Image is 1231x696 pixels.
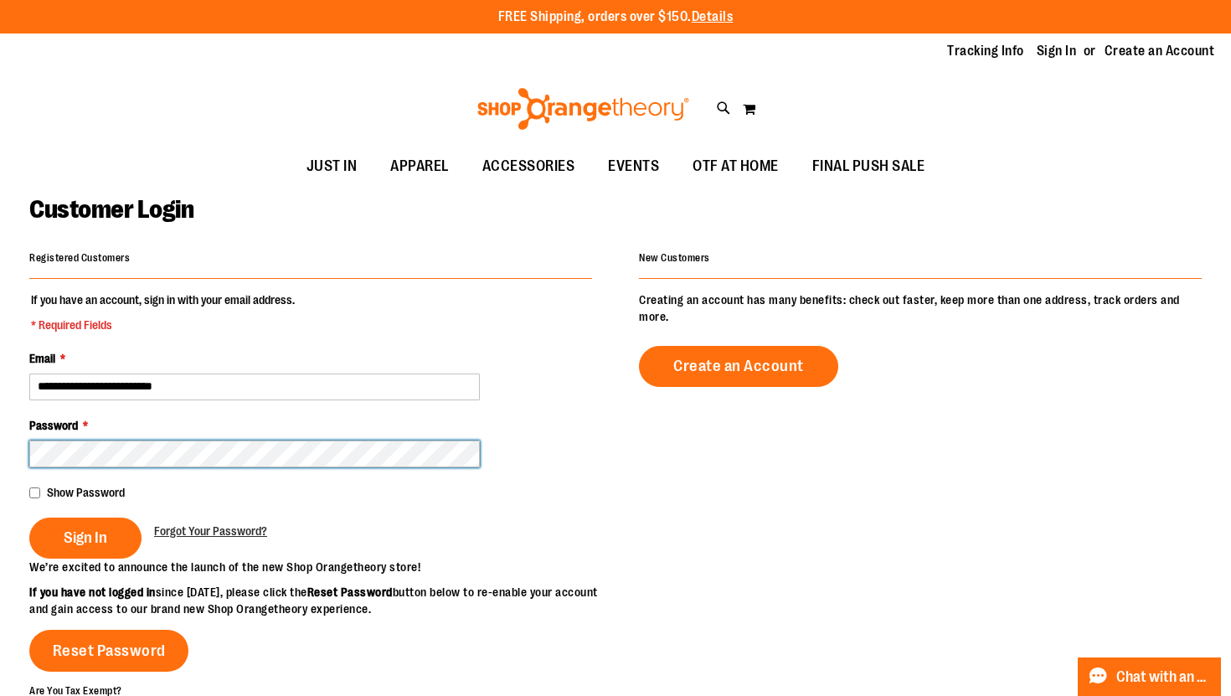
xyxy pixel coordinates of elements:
[947,42,1024,60] a: Tracking Info
[498,8,734,27] p: FREE Shipping, orders over $150.
[154,524,267,538] span: Forgot Your Password?
[693,147,779,185] span: OTF AT HOME
[53,642,166,660] span: Reset Password
[290,147,374,186] a: JUST IN
[29,585,156,599] strong: If you have not logged in
[639,252,710,264] strong: New Customers
[29,252,130,264] strong: Registered Customers
[307,585,393,599] strong: Reset Password
[29,559,615,575] p: We’re excited to announce the launch of the new Shop Orangetheory store!
[29,291,296,333] legend: If you have an account, sign in with your email address.
[608,147,659,185] span: EVENTS
[29,684,122,696] strong: Are You Tax Exempt?
[390,147,449,185] span: APPAREL
[1105,42,1215,60] a: Create an Account
[1037,42,1077,60] a: Sign In
[29,518,142,559] button: Sign In
[29,584,615,617] p: since [DATE], please click the button below to re-enable your account and gain access to our bran...
[1116,669,1211,685] span: Chat with an Expert
[475,88,692,130] img: Shop Orangetheory
[812,147,925,185] span: FINAL PUSH SALE
[29,195,193,224] span: Customer Login
[639,291,1202,325] p: Creating an account has many benefits: check out faster, keep more than one address, track orders...
[29,630,188,672] a: Reset Password
[64,528,107,547] span: Sign In
[482,147,575,185] span: ACCESSORIES
[673,357,804,375] span: Create an Account
[591,147,676,186] a: EVENTS
[796,147,942,186] a: FINAL PUSH SALE
[692,9,734,24] a: Details
[306,147,358,185] span: JUST IN
[47,486,125,499] span: Show Password
[154,523,267,539] a: Forgot Your Password?
[29,419,78,432] span: Password
[639,346,838,387] a: Create an Account
[466,147,592,186] a: ACCESSORIES
[676,147,796,186] a: OTF AT HOME
[31,317,295,333] span: * Required Fields
[1078,657,1222,696] button: Chat with an Expert
[373,147,466,186] a: APPAREL
[29,352,55,365] span: Email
